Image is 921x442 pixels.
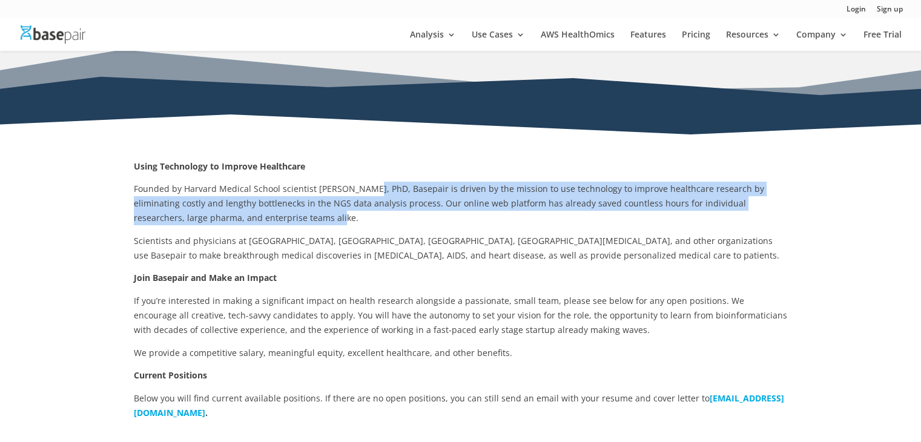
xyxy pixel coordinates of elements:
span: If you’re interested in making a significant impact on health research alongside a passionate, sm... [134,295,787,335]
a: Pricing [682,30,710,51]
a: AWS HealthOmics [541,30,615,51]
b: . [205,407,208,418]
span: Founded by Harvard Medical School scientist [PERSON_NAME], PhD, Basepair is driven by the mission... [134,183,764,223]
p: Below you will find current available positions. If there are no open positions, you can still se... [134,391,788,420]
a: Sign up [877,5,903,18]
a: Features [630,30,666,51]
a: Use Cases [472,30,525,51]
strong: Current Positions [134,369,207,381]
strong: Using Technology to Improve Healthcare [134,160,305,172]
a: Resources [726,30,781,51]
a: Company [796,30,848,51]
strong: Join Basepair and Make an Impact [134,272,277,283]
span: Scientists and physicians at [GEOGRAPHIC_DATA], [GEOGRAPHIC_DATA], [GEOGRAPHIC_DATA], [GEOGRAPHIC... [134,235,779,261]
img: Basepair [21,25,85,43]
a: Analysis [410,30,456,51]
a: Free Trial [863,30,902,51]
iframe: Drift Widget Chat Controller [689,355,906,427]
span: We provide a competitive salary, meaningful equity, excellent healthcare, and other benefits. [134,347,512,358]
a: Login [847,5,866,18]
